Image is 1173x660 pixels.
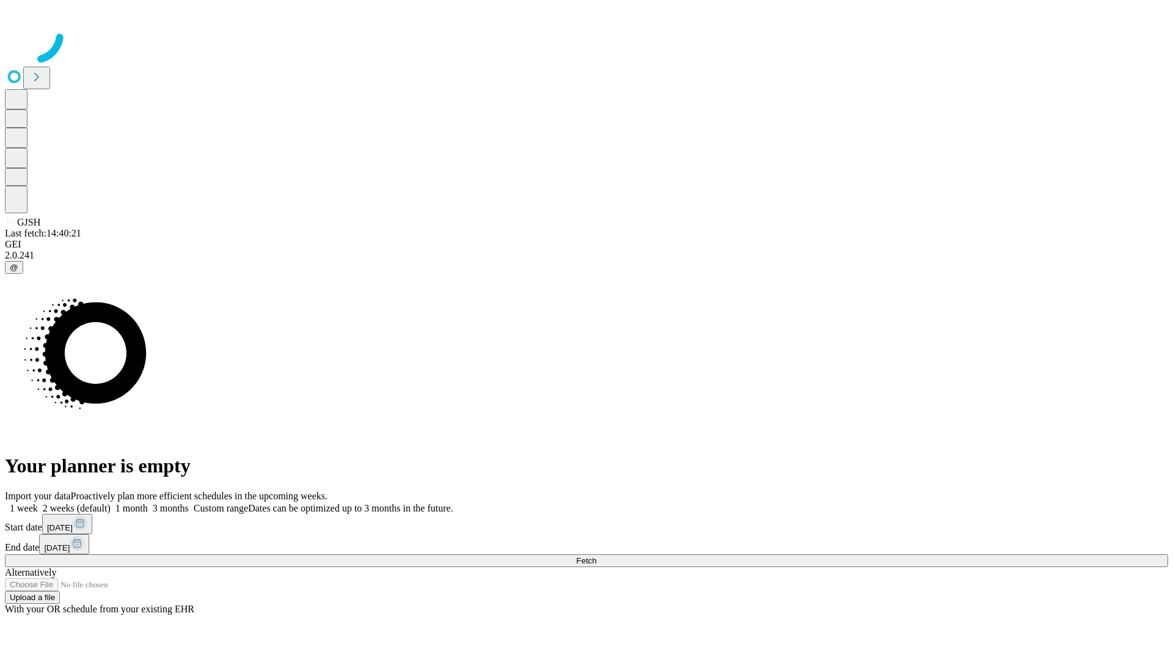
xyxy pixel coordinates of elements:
[5,228,81,238] span: Last fetch: 14:40:21
[5,604,194,614] span: With your OR schedule from your existing EHR
[71,491,327,501] span: Proactively plan more efficient schedules in the upcoming weeks.
[10,263,18,272] span: @
[44,543,70,552] span: [DATE]
[576,556,596,565] span: Fetch
[115,503,148,513] span: 1 month
[5,455,1168,477] h1: Your planner is empty
[153,503,189,513] span: 3 months
[194,503,248,513] span: Custom range
[5,591,60,604] button: Upload a file
[47,523,73,532] span: [DATE]
[5,534,1168,554] div: End date
[5,239,1168,250] div: GEI
[5,261,23,274] button: @
[5,250,1168,261] div: 2.0.241
[5,491,71,501] span: Import your data
[42,514,92,534] button: [DATE]
[5,514,1168,534] div: Start date
[39,534,89,554] button: [DATE]
[5,567,56,577] span: Alternatively
[17,217,40,227] span: GJSH
[43,503,111,513] span: 2 weeks (default)
[10,503,38,513] span: 1 week
[248,503,453,513] span: Dates can be optimized up to 3 months in the future.
[5,554,1168,567] button: Fetch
